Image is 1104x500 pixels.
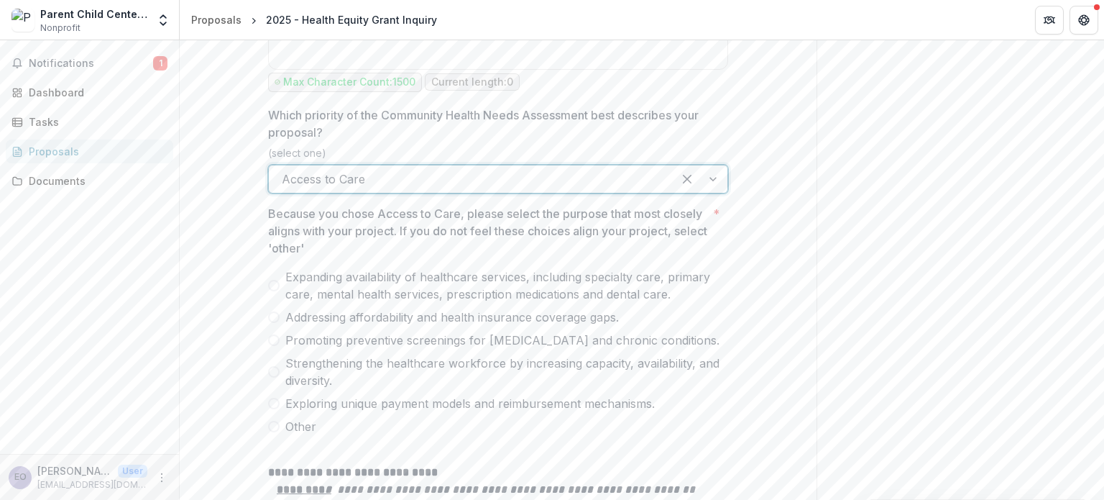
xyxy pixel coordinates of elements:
p: Current length: 0 [431,76,513,88]
span: 1 [153,56,167,71]
span: Other [285,418,316,435]
p: User [118,465,147,478]
p: [EMAIL_ADDRESS][DOMAIN_NAME] [37,478,147,491]
button: Notifications1 [6,52,173,75]
button: Partners [1035,6,1064,35]
div: Emily Orr [14,473,27,482]
span: Promoting preventive screenings for [MEDICAL_DATA] and chronic conditions. [285,332,719,349]
p: Because you chose Access to Care, please select the purpose that most closely aligns with your pr... [268,205,707,257]
a: Dashboard [6,81,173,104]
a: Proposals [185,9,247,30]
div: Proposals [29,144,162,159]
div: Proposals [191,12,241,27]
div: Dashboard [29,85,162,100]
div: (select one) [268,147,728,165]
button: Get Help [1069,6,1098,35]
img: Parent Child Center of Tulsa Inc [11,9,34,32]
button: Open entity switcher [153,6,173,35]
div: Parent Child Center of Tulsa Inc [40,6,147,22]
p: [PERSON_NAME] [37,463,112,478]
a: Tasks [6,110,173,134]
span: Notifications [29,58,153,70]
span: Addressing affordability and health insurance coverage gaps. [285,309,619,326]
nav: breadcrumb [185,9,443,30]
span: Expanding availability of healthcare services, including specialty care, primary care, mental hea... [285,268,728,303]
a: Proposals [6,140,173,163]
button: More [153,469,170,486]
div: 2025 - Health Equity Grant Inquiry [266,12,437,27]
p: Which priority of the Community Health Needs Assessment best describes your proposal? [268,106,719,141]
div: Documents [29,173,162,188]
div: Clear selected options [676,168,699,191]
p: Max Character Count: 1500 [283,76,415,88]
a: Documents [6,169,173,193]
div: Tasks [29,114,162,129]
span: Strengthening the healthcare workforce by increasing capacity, availability, and diversity. [285,355,728,389]
span: Exploring unique payment models and reimbursement mechanisms. [285,395,655,412]
span: Nonprofit [40,22,80,35]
